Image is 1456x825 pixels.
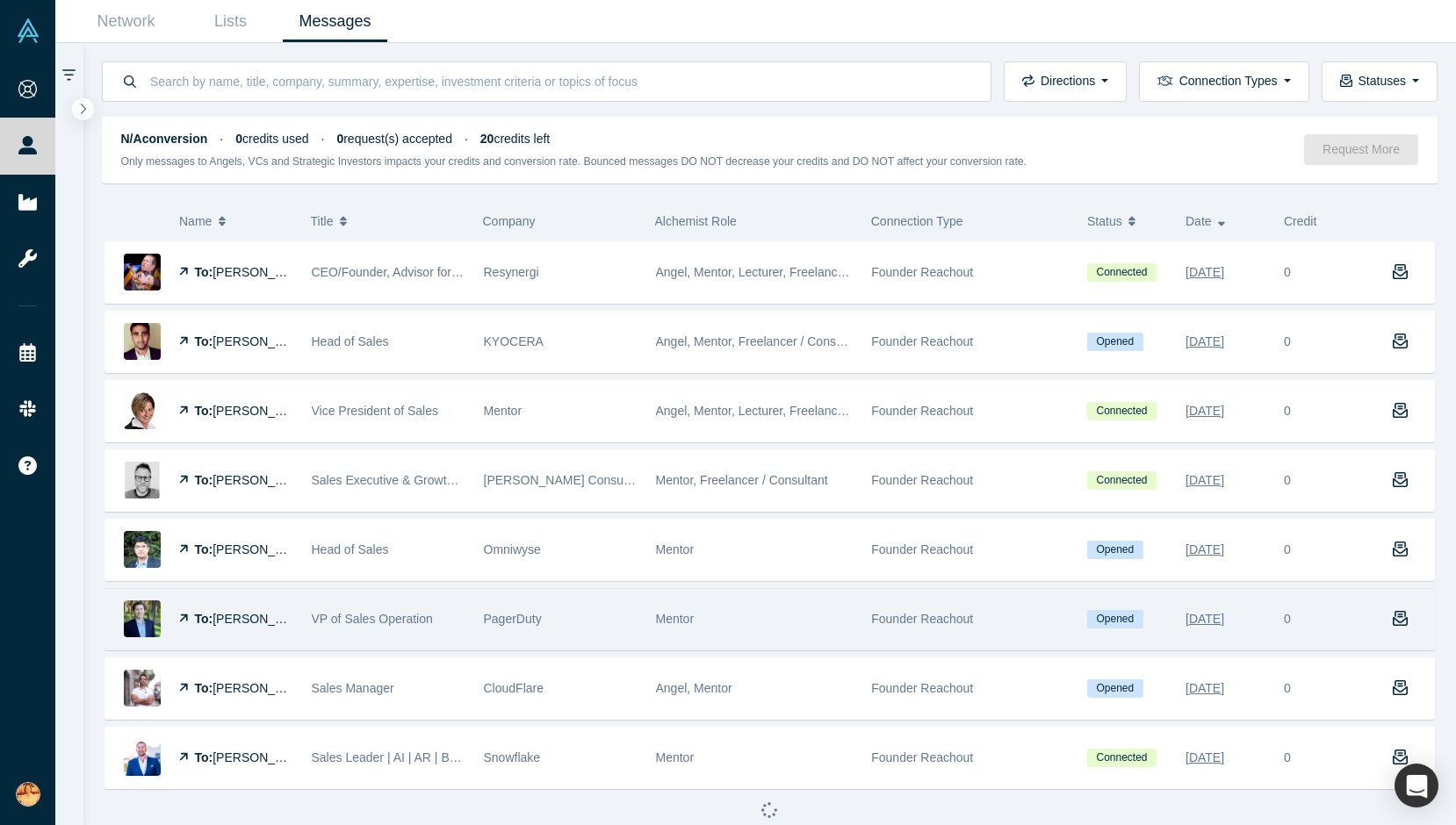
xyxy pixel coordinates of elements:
span: Title [311,203,334,240]
span: credits used [235,132,308,146]
span: Mentor [656,750,695,764]
button: Name [179,203,292,240]
div: [DATE] [1186,465,1224,496]
span: Head of Sales [312,542,389,556]
span: CloudFlare [484,681,544,695]
span: Opened [1087,610,1143,628]
img: Vikas Chopra's Profile Image [124,670,161,707]
span: Angel, Mentor, Lecturer, Freelancer / Consultant [656,265,918,279]
span: Angel, Mentor [656,681,732,695]
span: · [220,132,223,146]
span: [PERSON_NAME] [213,265,314,279]
img: Kenny Davis's Profile Image [124,254,161,291]
span: Sales Executive & Growth Leader [312,473,495,487]
span: Sales Leader | AI | AR | BJJ | Maui/Tahoe [312,750,536,764]
button: Directions [1004,61,1127,102]
span: [PERSON_NAME] [213,473,314,487]
span: Head of Sales [312,334,389,348]
span: Founder Reachout [871,473,973,487]
div: 0 [1284,749,1291,767]
span: VP of Sales Operation [312,612,433,626]
span: Credit [1284,214,1316,228]
span: Connected [1087,402,1157,420]
div: 0 [1284,679,1291,698]
span: Mentor [656,542,695,556]
span: Mentor, Freelancer / Consultant [656,473,828,487]
img: Sumina Koiso's Account [16,782,40,807]
span: Mentor [656,612,695,626]
div: [DATE] [1186,326,1224,357]
span: Founder Reachout [871,612,973,626]
strong: N/A conversion [121,132,208,146]
div: 0 [1284,541,1291,559]
span: Mentor [484,404,523,418]
img: David Stewart's Profile Image [124,739,161,776]
span: request(s) accepted [336,132,452,146]
span: Connected [1087,471,1157,490]
span: [PERSON_NAME] [213,404,314,418]
span: Founder Reachout [871,265,973,279]
span: Angel, Mentor, Freelancer / Consultant, Service Provider, Customer, Corporate Innovator [656,334,1138,348]
span: Founder Reachout [871,681,973,695]
span: Connected [1087,749,1157,767]
strong: To: [195,612,213,626]
div: [DATE] [1186,742,1224,773]
div: [DATE] [1186,396,1224,427]
div: [DATE] [1186,604,1224,635]
input: Search by name, title, company, summary, expertise, investment criteria or topics of focus [148,61,972,102]
span: Status [1087,203,1122,240]
div: 0 [1284,471,1291,490]
span: Angel, Mentor, Lecturer, Freelancer / Consultant, Channel Partner, Customer [656,404,1073,418]
strong: To: [195,542,213,556]
img: Bobbi Kimberly Frioli's Profile Image [124,392,161,429]
div: [DATE] [1186,534,1224,565]
span: Founder Reachout [871,404,973,418]
div: 0 [1284,263,1291,282]
button: Status [1087,203,1167,240]
img: Arun Balakrishnan's Profile Image [124,531,161,568]
button: Title [311,203,465,240]
span: [PERSON_NAME] [213,542,314,556]
span: Opened [1087,541,1143,559]
span: CEO/Founder, Advisor for Marketing, Sales, Strategic Roadmap, & Fundraising (esp Climate Tech) [312,265,847,279]
span: KYOCERA [484,334,544,348]
span: Omniwyse [484,542,541,556]
img: Alchemist Vault Logo [16,18,40,43]
button: Statuses [1322,61,1438,102]
a: Messages [283,1,387,42]
div: [DATE] [1186,257,1224,288]
span: · [321,132,325,146]
span: Connection Type [871,214,963,228]
strong: To: [195,265,213,279]
strong: 20 [480,132,494,146]
span: Snowflake [484,750,541,764]
span: [PERSON_NAME] Consulting [484,473,646,487]
img: Vik Sreedhar's Profile Image [124,323,161,360]
a: Lists [178,1,283,42]
strong: 0 [336,132,343,146]
span: Vice President of Sales [312,404,439,418]
a: Network [74,1,178,42]
span: Date [1186,203,1212,240]
span: Name [179,203,212,240]
span: PagerDuty [484,612,542,626]
span: Founder Reachout [871,750,973,764]
span: Opened [1087,333,1143,351]
button: Connection Types [1139,61,1308,102]
small: Only messages to Angels, VCs and Strategic Investors impacts your credits and conversion rate. Bo... [121,155,1027,168]
span: Resynergi [484,265,539,279]
strong: To: [195,473,213,487]
span: [PERSON_NAME] [213,750,314,764]
span: [PERSON_NAME] [213,681,314,695]
span: [PERSON_NAME] [213,334,314,348]
span: Founder Reachout [871,334,973,348]
strong: To: [195,334,213,348]
strong: To: [195,750,213,764]
div: [DATE] [1186,673,1224,704]
div: 0 [1284,402,1291,420]
span: credits left [480,132,550,146]
div: 0 [1284,333,1291,351]
span: Company [483,214,536,228]
span: Sales Manager [312,681,394,695]
img: Patrick Westgate's Profile Image [124,462,161,499]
